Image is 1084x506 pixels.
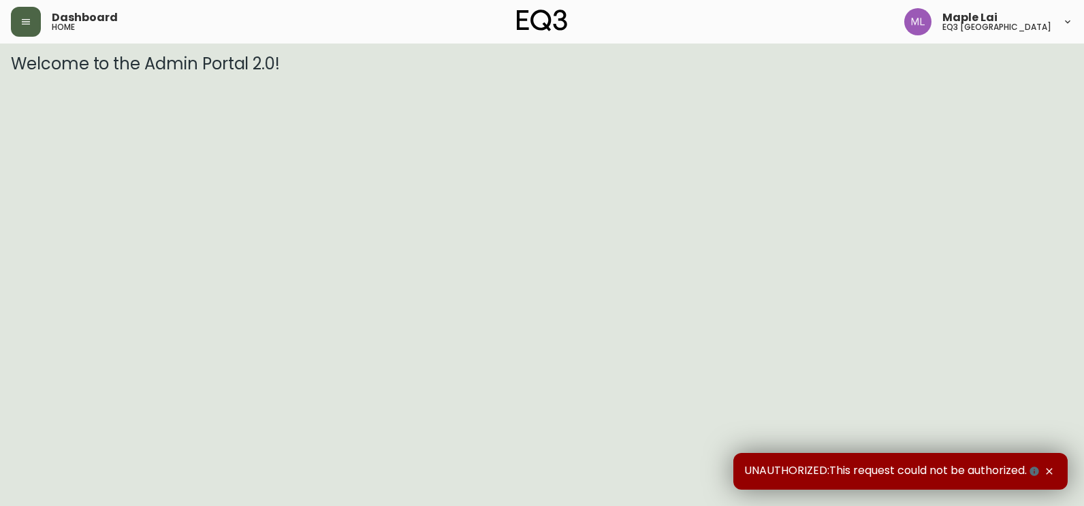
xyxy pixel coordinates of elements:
[744,464,1042,479] span: UNAUTHORIZED:This request could not be authorized.
[52,12,118,23] span: Dashboard
[904,8,931,35] img: 61e28cffcf8cc9f4e300d877dd684943
[517,10,567,31] img: logo
[52,23,75,31] h5: home
[11,54,1073,73] h3: Welcome to the Admin Portal 2.0!
[942,12,998,23] span: Maple Lai
[942,23,1051,31] h5: eq3 [GEOGRAPHIC_DATA]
